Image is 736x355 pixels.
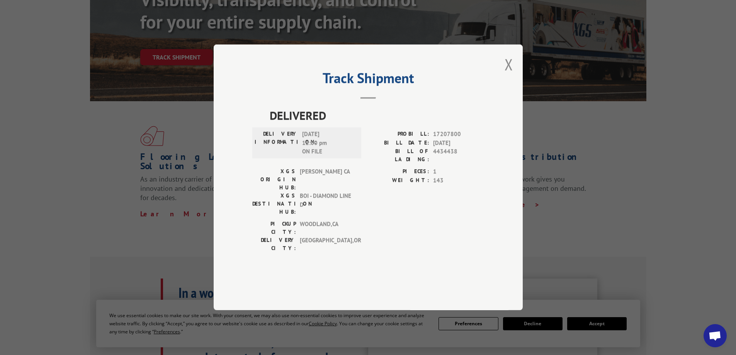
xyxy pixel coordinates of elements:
[368,139,429,148] label: BILL DATE:
[252,236,296,253] label: DELIVERY CITY:
[433,148,484,164] span: 4434438
[433,176,484,185] span: 143
[255,130,298,156] label: DELIVERY INFORMATION:
[368,130,429,139] label: PROBILL:
[505,54,513,75] button: Close modal
[433,168,484,177] span: 1
[252,168,296,192] label: XGS ORIGIN HUB:
[300,236,352,253] span: [GEOGRAPHIC_DATA] , OR
[270,107,484,124] span: DELIVERED
[368,168,429,177] label: PIECES:
[704,324,727,347] a: Open chat
[300,220,352,236] span: WOODLAND , CA
[252,192,296,216] label: XGS DESTINATION HUB:
[433,130,484,139] span: 17207800
[252,73,484,87] h2: Track Shipment
[300,192,352,216] span: BOI - DIAMOND LINE D
[252,220,296,236] label: PICKUP CITY:
[300,168,352,192] span: [PERSON_NAME] CA
[368,148,429,164] label: BILL OF LADING:
[302,130,354,156] span: [DATE] 12:00 pm ON FILE
[433,139,484,148] span: [DATE]
[368,176,429,185] label: WEIGHT:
